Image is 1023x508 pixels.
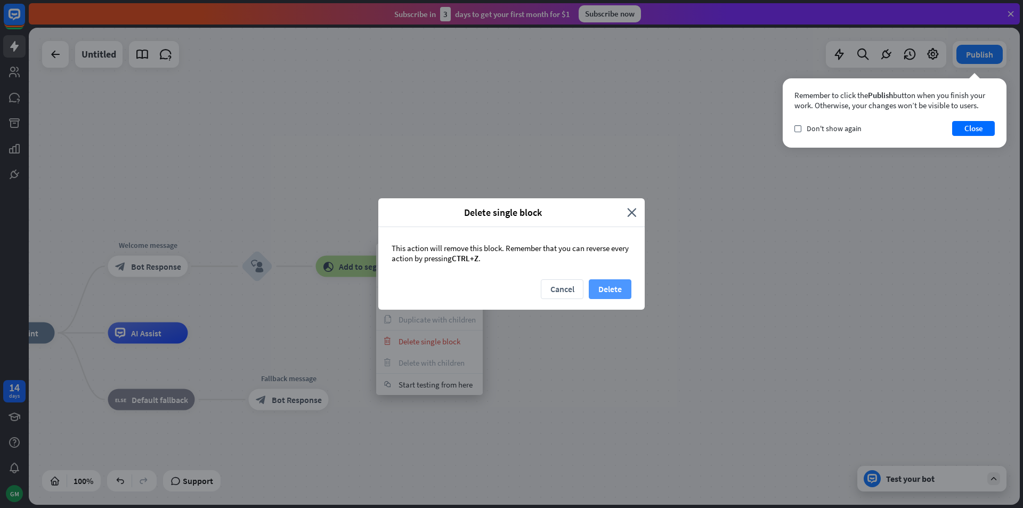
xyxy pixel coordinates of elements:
button: Delete [589,279,631,299]
button: Cancel [541,279,583,299]
i: close [627,206,637,219]
span: CTRL+Z [452,253,478,263]
span: Publish [868,90,893,100]
div: Remember to click the button when you finish your work. Otherwise, your changes won’t be visible ... [794,90,995,110]
span: Delete single block [386,206,619,219]
span: Don't show again [807,124,862,133]
button: Close [952,121,995,136]
div: This action will remove this block. Remember that you can reverse every action by pressing . [378,227,645,279]
button: Open LiveChat chat widget [9,4,40,36]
